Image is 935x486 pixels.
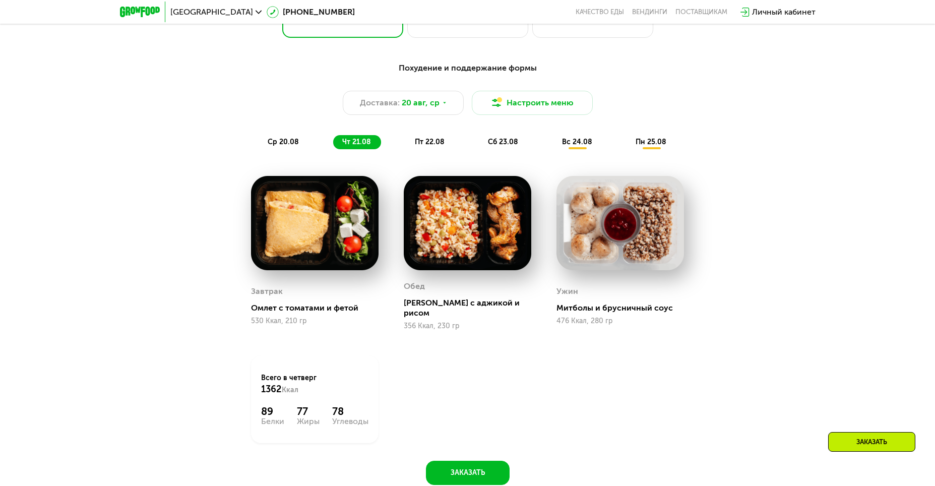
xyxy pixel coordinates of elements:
div: Митболы и брусничный соус [556,303,692,313]
span: вс 24.08 [562,138,592,146]
div: 77 [297,405,320,417]
div: Личный кабинет [752,6,816,18]
span: 20 авг, ср [402,97,440,109]
span: пн 25.08 [636,138,666,146]
div: Похудение и поддержание формы [169,62,766,75]
div: Завтрак [251,284,283,299]
a: Вендинги [632,8,667,16]
div: 89 [261,405,284,417]
span: пт 22.08 [415,138,445,146]
div: 476 Ккал, 280 гр [556,317,684,325]
div: Всего в четверг [261,373,368,395]
div: [PERSON_NAME] с аджикой и рисом [404,298,539,318]
span: Ккал [282,386,298,394]
div: Омлет с томатами и фетой [251,303,387,313]
div: 530 Ккал, 210 гр [251,317,379,325]
div: Белки [261,417,284,426]
div: Жиры [297,417,320,426]
span: Доставка: [360,97,400,109]
span: [GEOGRAPHIC_DATA] [170,8,253,16]
div: Заказать [828,432,915,452]
div: 78 [332,405,368,417]
div: Обед [404,279,425,294]
span: чт 21.08 [342,138,371,146]
div: 356 Ккал, 230 гр [404,322,531,330]
span: сб 23.08 [488,138,518,146]
span: 1362 [261,384,282,395]
div: Ужин [556,284,578,299]
div: Углеводы [332,417,368,426]
a: [PHONE_NUMBER] [267,6,355,18]
span: ср 20.08 [268,138,299,146]
a: Качество еды [576,8,624,16]
div: поставщикам [675,8,727,16]
button: Настроить меню [472,91,593,115]
button: Заказать [426,461,510,485]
